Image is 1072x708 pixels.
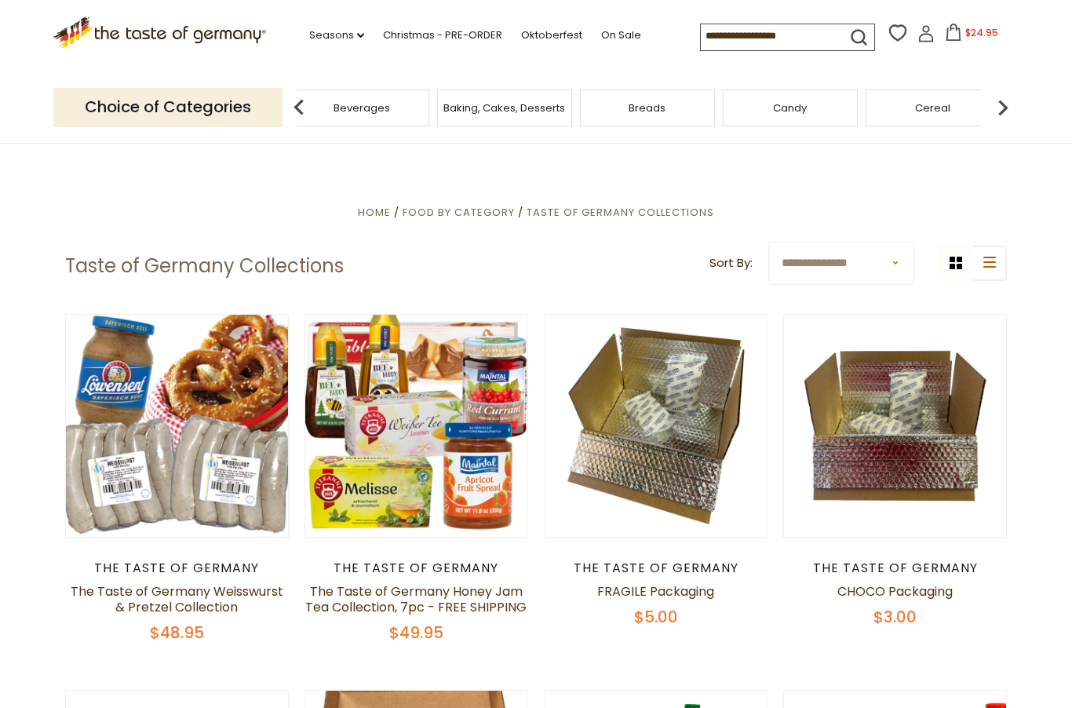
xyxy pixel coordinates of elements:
img: FRAGILE Packaging [545,315,767,537]
button: $24.95 [938,24,1005,47]
label: Sort By: [709,254,753,273]
a: Oktoberfest [521,27,582,44]
img: next arrow [987,92,1019,123]
span: $48.95 [150,622,204,644]
a: The Taste of Germany Honey Jam Tea Collection, 7pc - FREE SHIPPING [305,582,527,616]
a: Beverages [334,102,390,114]
a: Seasons [309,27,364,44]
a: Baking, Cakes, Desserts [443,102,565,114]
h1: Taste of Germany Collections [65,254,344,278]
a: Breads [629,102,665,114]
a: Christmas - PRE-ORDER [383,27,502,44]
span: $5.00 [634,606,678,628]
p: Choice of Categories [53,88,283,126]
div: The Taste of Germany [783,560,1007,576]
div: The Taste of Germany [304,560,528,576]
div: The Taste of Germany [544,560,768,576]
a: FRAGILE Packaging [597,582,714,600]
a: On Sale [601,27,641,44]
a: CHOCO Packaging [837,582,953,600]
img: previous arrow [283,92,315,123]
a: Food By Category [403,205,515,220]
a: Taste of Germany Collections [527,205,714,220]
a: Candy [773,102,807,114]
img: CHOCO Packaging [784,315,1006,537]
div: The Taste of Germany [65,560,289,576]
a: The Taste of Germany Weisswurst & Pretzel Collection [71,582,283,616]
span: $24.95 [965,26,998,39]
img: The Taste of Germany Honey Jam Tea Collection, 7pc - FREE SHIPPING [305,315,527,537]
span: $49.95 [389,622,443,644]
span: $3.00 [873,606,917,628]
img: The Taste of Germany Weisswurst & Pretzel Collection [66,315,288,537]
a: Cereal [915,102,950,114]
a: Home [358,205,391,220]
